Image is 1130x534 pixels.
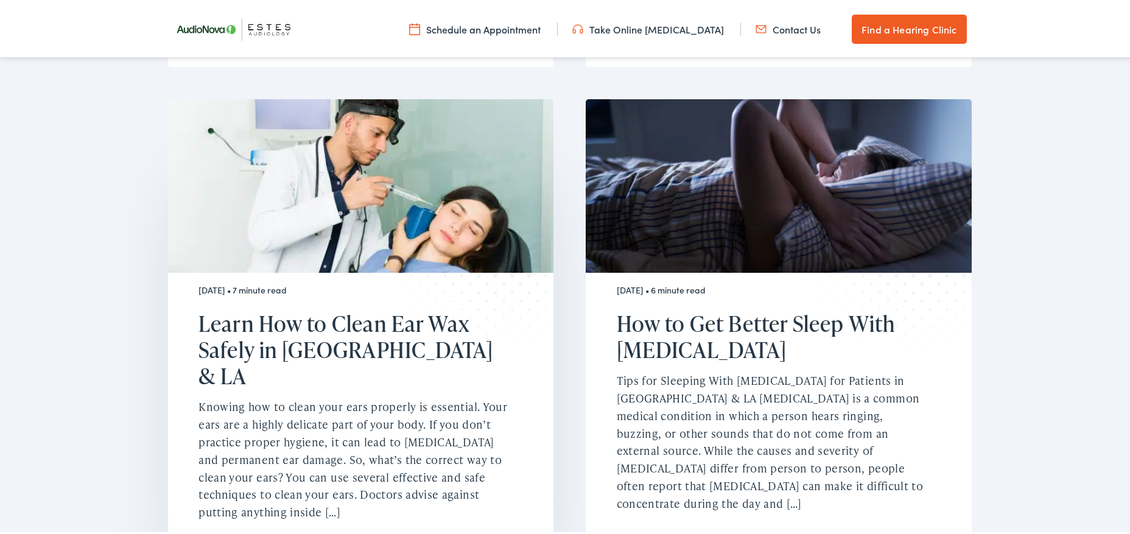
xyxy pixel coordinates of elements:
a: Schedule an Appointment [409,20,541,33]
div: [DATE] • 7 minute read [198,283,507,293]
a: Find a Hearing Clinic [852,12,966,41]
h2: How to Get Better Sleep With [MEDICAL_DATA] [617,308,925,360]
a: Contact Us [756,20,821,33]
a: Take Online [MEDICAL_DATA] [572,20,724,33]
div: [DATE] • 6 minute read [617,283,925,293]
h2: Learn How to Clean Ear Wax Safely in [GEOGRAPHIC_DATA] & LA [198,308,507,387]
img: A hearing specialist from Estes Audiology performs a routine ear cleaning on a patient from Texas. [168,97,554,270]
img: utility icon [756,20,767,33]
img: A woman from Texas finds it difficult to sleep with her tinnitus and wraps her pillow around her ... [586,97,972,270]
p: Knowing how to clean your ears properly is essential. Your ears are a highly delicate part of you... [198,396,507,519]
p: Tips for Sleeping With [MEDICAL_DATA] for Patients in [GEOGRAPHIC_DATA] & LA [MEDICAL_DATA] is a ... [617,370,925,510]
img: utility icon [572,20,583,33]
img: utility icon [409,20,420,33]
